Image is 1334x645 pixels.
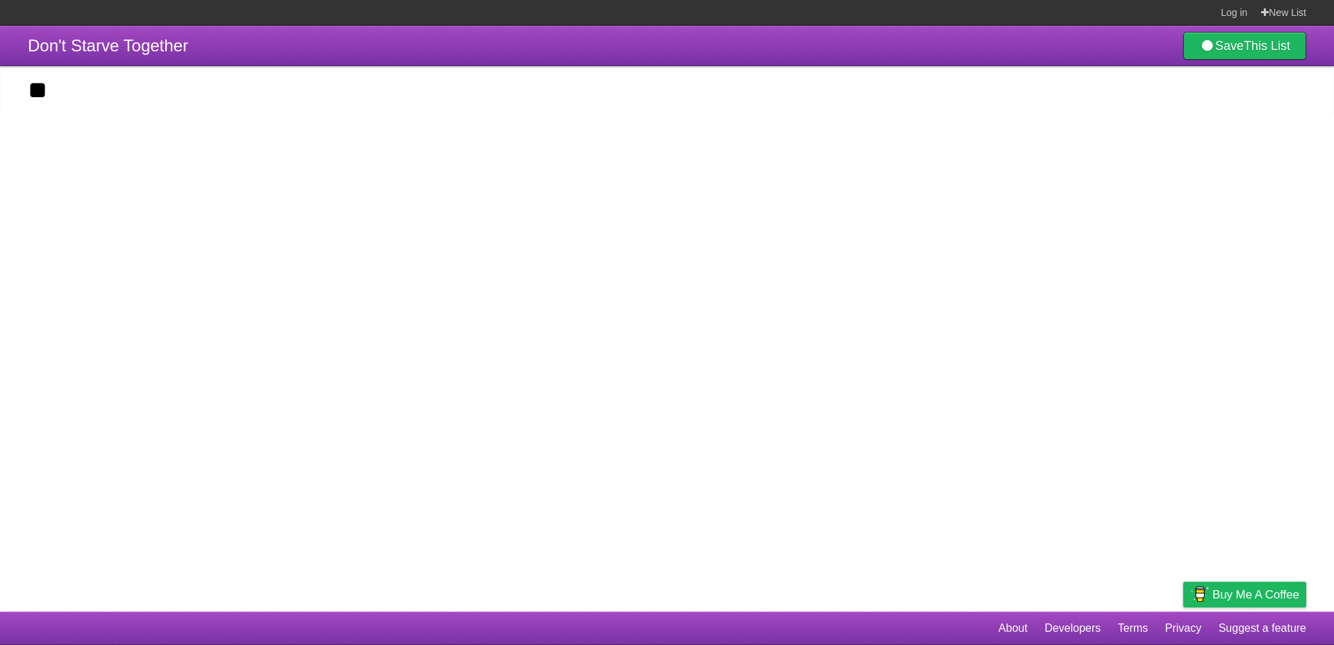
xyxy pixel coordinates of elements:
[1044,615,1101,642] a: Developers
[1212,583,1299,607] span: Buy me a coffee
[1219,615,1306,642] a: Suggest a feature
[998,615,1028,642] a: About
[1244,39,1290,53] b: This List
[28,36,188,55] span: Don't Starve Together
[1183,32,1306,60] a: SaveThis List
[1183,582,1306,608] a: Buy me a coffee
[1190,583,1209,606] img: Buy me a coffee
[1118,615,1148,642] a: Terms
[1165,615,1201,642] a: Privacy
